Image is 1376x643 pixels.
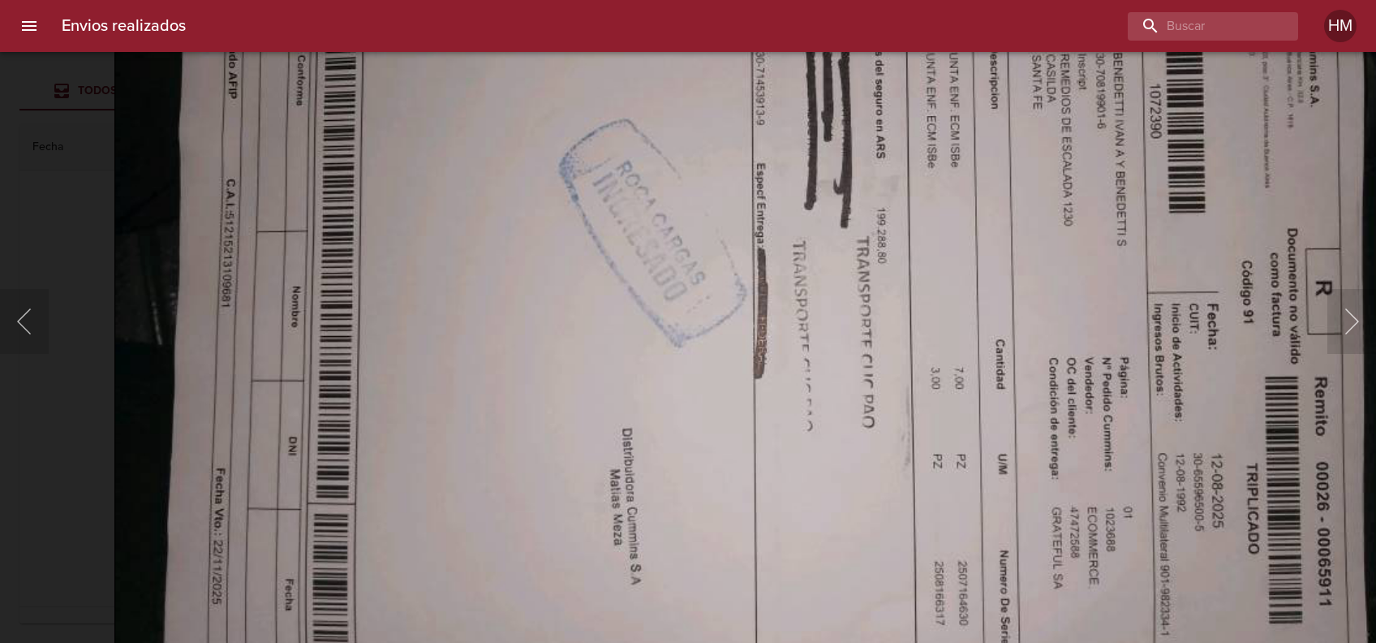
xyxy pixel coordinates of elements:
[1324,10,1357,42] div: HM
[62,13,186,39] h6: Envios realizados
[1128,12,1271,41] input: buscar
[1324,10,1357,42] div: Abrir información de usuario
[1327,289,1376,354] button: Siguiente
[10,6,49,45] button: menu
